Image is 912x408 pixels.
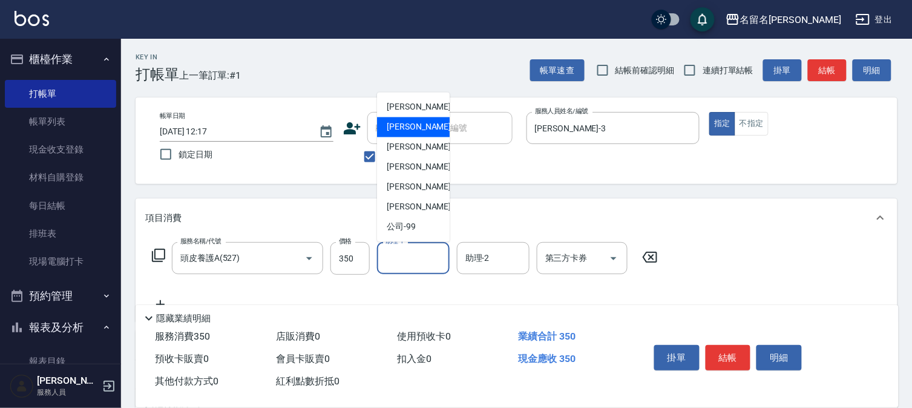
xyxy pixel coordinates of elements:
[136,66,179,83] h3: 打帳單
[5,280,116,312] button: 預約管理
[756,345,802,370] button: 明細
[5,44,116,75] button: 櫃檯作業
[735,112,769,136] button: 不指定
[5,192,116,220] a: 每日結帳
[387,141,458,154] span: [PERSON_NAME] -7
[703,64,753,77] span: 連續打單結帳
[339,237,352,246] label: 價格
[387,221,416,234] span: 公司 -99
[10,374,34,398] img: Person
[179,148,212,161] span: 鎖定日期
[740,12,841,27] div: 名留名[PERSON_NAME]
[155,375,218,387] span: 其他付款方式 0
[709,112,735,136] button: 指定
[179,68,241,83] span: 上一筆訂單:#1
[180,237,221,246] label: 服務名稱/代號
[851,8,897,31] button: 登出
[518,353,576,364] span: 現金應收 350
[160,122,307,142] input: YYYY/MM/DD hh:mm
[5,248,116,275] a: 現場電腦打卡
[5,136,116,163] a: 現金收支登錄
[276,331,320,342] span: 店販消費 0
[5,312,116,343] button: 報表及分析
[387,121,458,134] span: [PERSON_NAME] -3
[155,353,209,364] span: 預收卡販賣 0
[691,7,715,31] button: save
[387,161,463,174] span: [PERSON_NAME] -21
[763,59,802,82] button: 掛單
[535,107,588,116] label: 服務人員姓名/編號
[721,7,846,32] button: 名留名[PERSON_NAME]
[518,331,576,342] span: 業績合計 350
[5,108,116,136] a: 帳單列表
[615,64,675,77] span: 結帳前確認明細
[312,117,341,146] button: Choose date, selected date is 2025-10-12
[15,11,49,26] img: Logo
[706,345,751,370] button: 結帳
[145,212,182,225] p: 項目消費
[136,53,179,61] h2: Key In
[276,375,340,387] span: 紅利點數折抵 0
[5,163,116,191] a: 材料自購登錄
[37,387,99,398] p: 服務人員
[654,345,700,370] button: 掛單
[5,347,116,375] a: 報表目錄
[530,59,585,82] button: 帳單速查
[387,201,463,214] span: [PERSON_NAME] -22
[276,353,330,364] span: 會員卡販賣 0
[5,80,116,108] a: 打帳單
[160,111,185,120] label: 帳單日期
[155,331,210,342] span: 服務消費 350
[604,249,623,268] button: Open
[397,353,431,364] span: 扣入金 0
[37,375,99,387] h5: [PERSON_NAME]
[387,181,463,194] span: [PERSON_NAME] -22
[397,331,451,342] span: 使用預收卡 0
[387,101,458,114] span: [PERSON_NAME] -1
[853,59,891,82] button: 明細
[156,312,211,325] p: 隱藏業績明細
[808,59,847,82] button: 結帳
[5,220,116,248] a: 排班表
[136,199,897,237] div: 項目消費
[300,249,319,268] button: Open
